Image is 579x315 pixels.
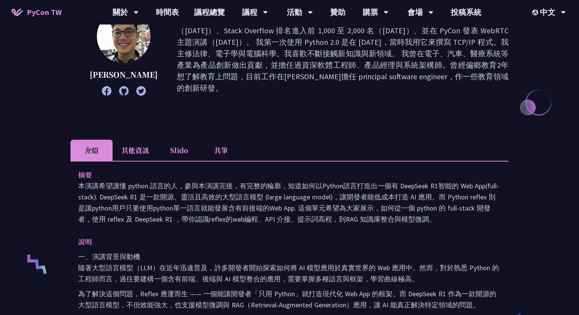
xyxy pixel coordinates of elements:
[70,140,113,161] li: 介紹
[97,10,150,63] img: Milo Chen
[27,7,62,18] span: PyCon TW
[11,8,23,16] img: Home icon of PyCon TW 2025
[532,10,540,15] img: Locale Icon
[200,140,242,161] li: 共筆
[113,140,158,161] li: 其他資訊
[90,69,158,80] p: [PERSON_NAME]
[158,140,200,161] li: Slido
[78,288,501,310] p: 為了解決這個問題，Reflex 應運而生 —— 一個能讓開發者「只用 Python」就打造現代化 Web App 的框架。而 DeepSeek R1 作為一款開源的大型語言模型，不但效能強大，也...
[177,13,509,94] p: 在我的成就中，我曾在 LinkedIn 擁有超過 100,000 名追隨者（[DATE]）、獲得 Intel 獎（[DATE]）、Stack Overflow 排名進入前 1,000 至 2,0...
[4,3,69,22] a: PyCon TW
[78,236,486,247] p: 說明
[78,251,501,284] p: 一、演講背景與動機 隨著大型語言模型（LLM）在近年迅速普及，許多開發者開始探索如何將 AI 模型應用於真實世界的 Web 應用中。然而，對於熟悉 Python 的工程師而言，過往要建構一個含有...
[78,169,486,180] p: 摘要
[78,180,501,225] p: 本演講希望讓懂 python 語言的人，參與本演講完後，有完整的輪廓，知道如何以Python語言打造出一個有 DeepSeek R1智能的 Web App(full-stack). DeepSe...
